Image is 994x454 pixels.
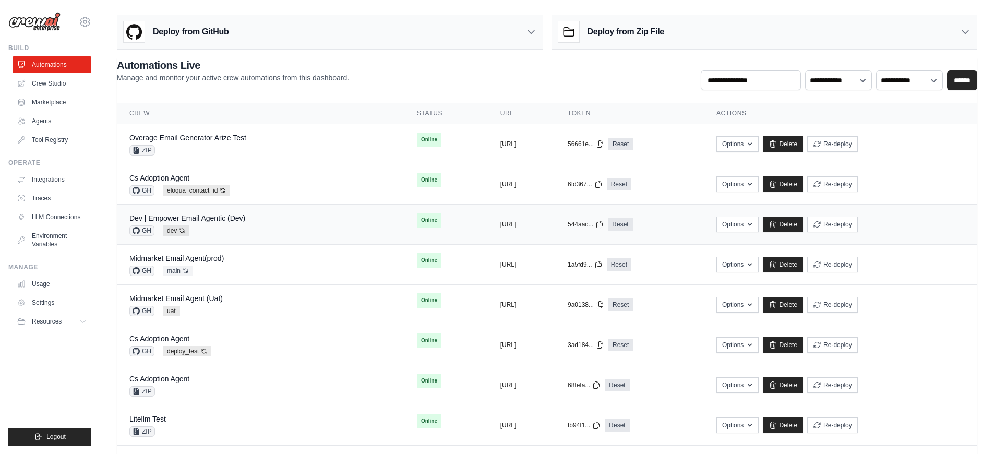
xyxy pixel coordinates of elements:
[117,103,404,124] th: Crew
[13,313,91,330] button: Resources
[129,426,155,437] span: ZIP
[716,136,759,152] button: Options
[129,334,189,343] a: Cs Adoption Agent
[129,346,154,356] span: GH
[117,73,349,83] p: Manage and monitor your active crew automations from this dashboard.
[163,225,189,236] span: dev
[568,301,604,309] button: 9a0138...
[763,377,803,393] a: Delete
[704,103,977,124] th: Actions
[46,433,66,441] span: Logout
[129,174,189,182] a: Cs Adoption Agent
[763,297,803,313] a: Delete
[807,176,858,192] button: Re-deploy
[417,173,441,187] span: Online
[716,176,759,192] button: Options
[8,428,91,446] button: Logout
[129,214,245,222] a: Dev | Empower Email Agentic (Dev)
[807,337,858,353] button: Re-deploy
[568,341,604,349] button: 3ad184...
[13,209,91,225] a: LLM Connections
[807,257,858,272] button: Re-deploy
[129,386,155,397] span: ZIP
[568,260,603,269] button: 1a5fd9...
[608,339,633,351] a: Reset
[716,297,759,313] button: Options
[608,218,632,231] a: Reset
[607,258,631,271] a: Reset
[153,26,229,38] h3: Deploy from GitHub
[608,138,633,150] a: Reset
[807,297,858,313] button: Re-deploy
[13,132,91,148] a: Tool Registry
[117,58,349,73] h2: Automations Live
[763,337,803,353] a: Delete
[129,185,154,196] span: GH
[13,276,91,292] a: Usage
[588,26,664,38] h3: Deploy from Zip File
[8,44,91,52] div: Build
[605,419,629,432] a: Reset
[763,217,803,232] a: Delete
[716,417,759,433] button: Options
[807,377,858,393] button: Re-deploy
[129,145,155,156] span: ZIP
[568,421,601,429] button: fb94f1...
[8,263,91,271] div: Manage
[129,306,154,316] span: GH
[163,346,211,356] span: deploy_test
[129,415,166,423] a: Litellm Test
[763,176,803,192] a: Delete
[807,217,858,232] button: Re-deploy
[763,257,803,272] a: Delete
[417,414,441,428] span: Online
[763,417,803,433] a: Delete
[32,317,62,326] span: Resources
[8,159,91,167] div: Operate
[807,136,858,152] button: Re-deploy
[716,257,759,272] button: Options
[404,103,488,124] th: Status
[568,140,604,148] button: 56661e...
[13,171,91,188] a: Integrations
[13,228,91,253] a: Environment Variables
[129,134,246,142] a: Overage Email Generator Arize Test
[807,417,858,433] button: Re-deploy
[13,56,91,73] a: Automations
[124,21,145,42] img: GitHub Logo
[163,306,180,316] span: uat
[129,225,154,236] span: GH
[716,217,759,232] button: Options
[488,103,555,124] th: URL
[163,266,193,276] span: main
[417,333,441,348] span: Online
[13,94,91,111] a: Marketplace
[555,103,704,124] th: Token
[13,190,91,207] a: Traces
[13,113,91,129] a: Agents
[568,220,604,229] button: 544aac...
[568,180,603,188] button: 6fd367...
[607,178,631,190] a: Reset
[13,75,91,92] a: Crew Studio
[417,374,441,388] span: Online
[716,337,759,353] button: Options
[129,294,223,303] a: Midmarket Email Agent (Uat)
[129,375,189,383] a: Cs Adoption Agent
[129,266,154,276] span: GH
[417,213,441,228] span: Online
[417,293,441,308] span: Online
[8,12,61,32] img: Logo
[163,185,230,196] span: eloqua_contact_id
[417,133,441,147] span: Online
[763,136,803,152] a: Delete
[605,379,629,391] a: Reset
[13,294,91,311] a: Settings
[129,254,224,262] a: Midmarket Email Agent(prod)
[942,404,994,454] iframe: Chat Widget
[716,377,759,393] button: Options
[568,381,601,389] button: 68fefa...
[417,253,441,268] span: Online
[608,298,633,311] a: Reset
